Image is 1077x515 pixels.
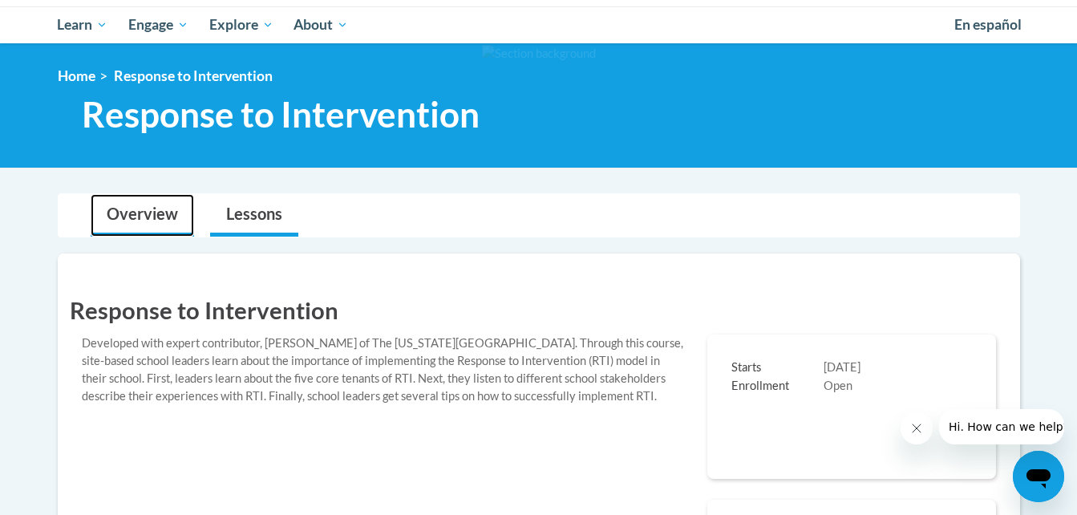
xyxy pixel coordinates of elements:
iframe: Close message [901,412,933,444]
a: En español [944,8,1032,42]
a: About [283,6,358,43]
div: Main menu [34,6,1044,43]
span: Starts [731,359,824,377]
span: [DATE] [824,360,860,374]
span: Engage [128,15,188,34]
span: Open [824,379,852,392]
span: Hi. How can we help? [10,11,130,24]
span: Response to Intervention [114,67,273,84]
a: Overview [91,194,194,237]
span: Enrollment [731,378,824,395]
iframe: Message from company [939,409,1064,444]
img: Section background [482,45,596,63]
span: Response to Intervention [82,93,480,136]
a: Explore [199,6,284,43]
a: Learn [47,6,119,43]
span: En español [954,16,1022,33]
span: Learn [57,15,107,34]
span: About [294,15,348,34]
iframe: Button to launch messaging window [1013,451,1064,502]
a: Engage [118,6,199,43]
h1: Response to Intervention [70,294,1008,326]
a: Home [58,67,95,84]
span: Explore [209,15,273,34]
div: Developed with expert contributor, [PERSON_NAME] of The [US_STATE][GEOGRAPHIC_DATA]. Through this... [70,335,695,405]
a: Lessons [210,194,298,237]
